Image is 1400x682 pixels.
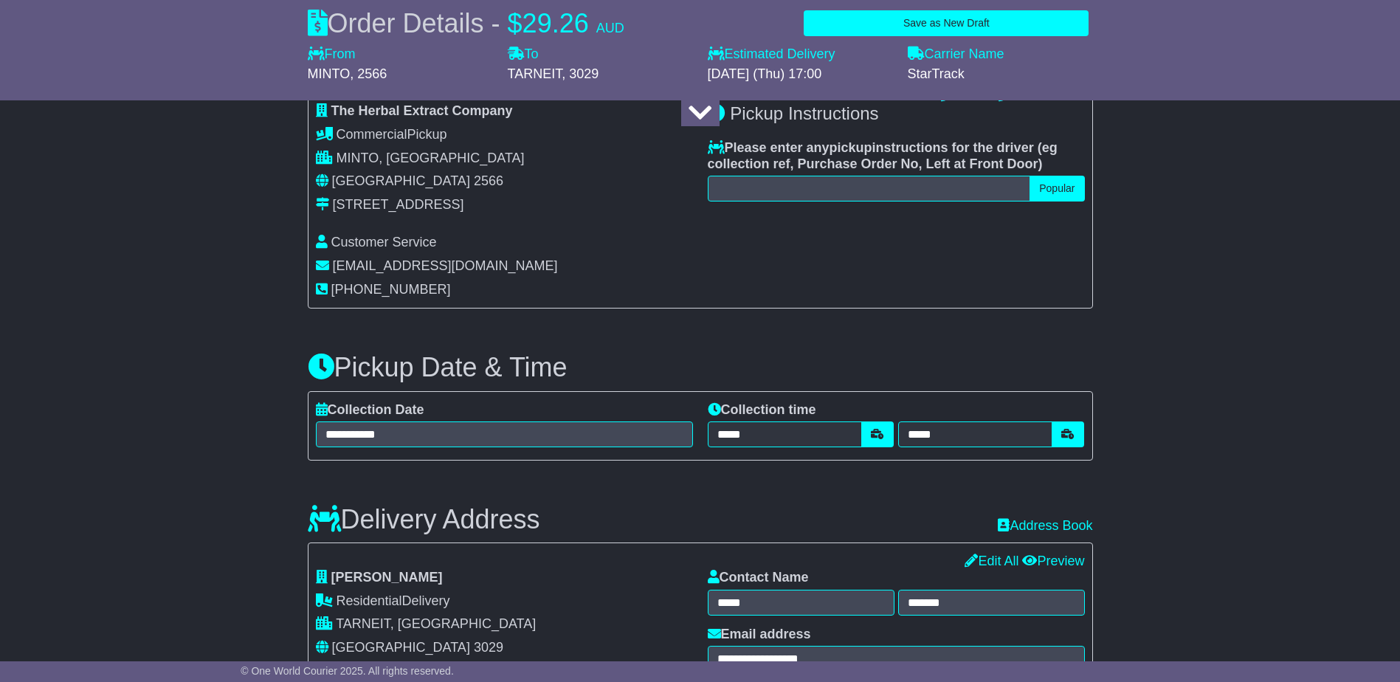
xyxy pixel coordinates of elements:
[908,46,1004,63] label: Carrier Name
[331,235,437,249] span: Customer Service
[708,66,893,83] div: [DATE] (Thu) 17:00
[333,258,558,273] span: [EMAIL_ADDRESS][DOMAIN_NAME]
[308,46,356,63] label: From
[708,570,809,586] label: Contact Name
[708,46,893,63] label: Estimated Delivery
[474,173,503,188] span: 2566
[708,627,811,643] label: Email address
[965,554,1018,568] a: Edit All
[596,21,624,35] span: AUD
[350,66,387,81] span: , 2566
[331,570,443,585] span: [PERSON_NAME]
[337,151,525,165] span: MINTO, [GEOGRAPHIC_DATA]
[308,7,624,39] div: Order Details -
[337,127,407,142] span: Commercial
[308,353,1093,382] h3: Pickup Date & Time
[508,46,539,63] label: To
[508,8,523,38] span: $
[804,10,1089,36] button: Save as New Draft
[316,593,693,610] div: Delivery
[708,140,1085,172] label: Please enter any instructions for the driver ( )
[523,8,589,38] span: 29.26
[333,197,464,213] div: [STREET_ADDRESS]
[308,66,351,81] span: MINTO
[332,173,470,188] span: [GEOGRAPHIC_DATA]
[998,518,1092,533] a: Address Book
[337,593,402,608] span: Residential
[708,140,1058,171] span: eg collection ref, Purchase Order No, Left at Front Door
[241,665,454,677] span: © One World Courier 2025. All rights reserved.
[908,66,1093,83] div: StarTrack
[708,402,816,418] label: Collection time
[830,140,872,155] span: pickup
[316,127,693,143] div: Pickup
[332,640,470,655] span: [GEOGRAPHIC_DATA]
[336,616,536,631] span: TARNEIT, [GEOGRAPHIC_DATA]
[331,282,451,297] span: [PHONE_NUMBER]
[316,402,424,418] label: Collection Date
[1022,554,1084,568] a: Preview
[308,505,540,534] h3: Delivery Address
[474,640,503,655] span: 3029
[508,66,562,81] span: TARNEIT
[1030,176,1084,201] button: Popular
[562,66,599,81] span: , 3029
